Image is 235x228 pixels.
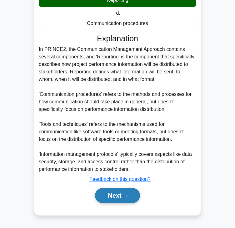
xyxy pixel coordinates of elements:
[42,34,192,43] h3: Explanation
[39,17,196,30] div: Communication procedures
[89,176,151,182] a: Feedback on this question?
[39,46,196,173] div: In PRINCE2, the Communication Management Approach contains several components, and 'Reporting' is...
[116,10,120,16] span: d.
[95,188,140,203] button: Next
